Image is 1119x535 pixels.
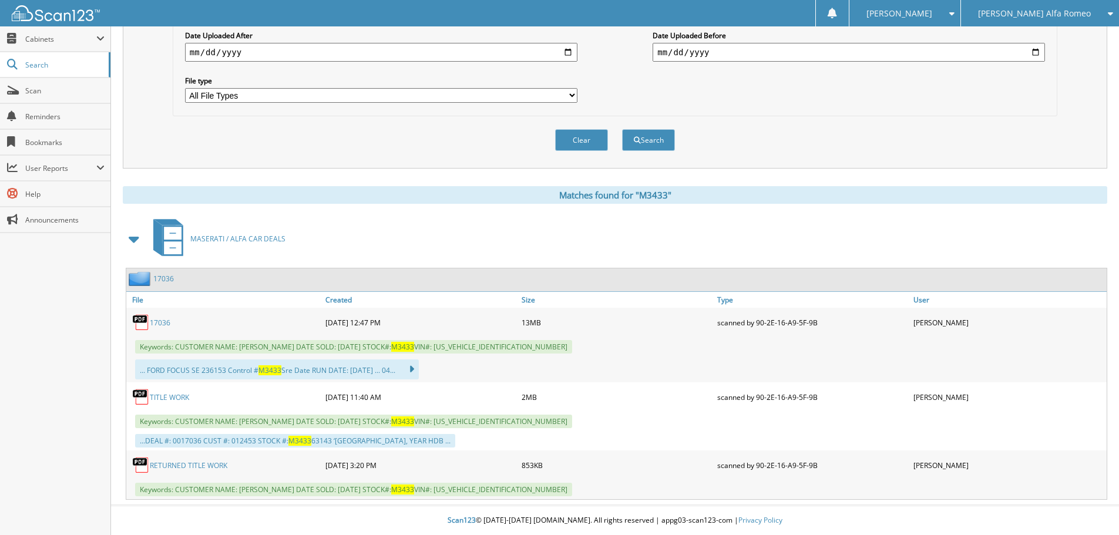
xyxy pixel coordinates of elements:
[322,385,519,409] div: [DATE] 11:40 AM
[25,215,105,225] span: Announcements
[135,415,572,428] span: Keywords: CUSTOMER NAME: [PERSON_NAME] DATE SOLD: [DATE] STOCK#: VIN#: [US_VEHICLE_IDENTIFICATION...
[135,434,455,447] div: ...DEAL #: 0017036 CUST #: 012453 STOCK #: 63143 ‘[GEOGRAPHIC_DATA], YEAR HDB ...
[714,385,910,409] div: scanned by 90-2E-16-A9-5F-9B
[25,112,105,122] span: Reminders
[135,340,572,354] span: Keywords: CUSTOMER NAME: [PERSON_NAME] DATE SOLD: [DATE] STOCK#: VIN#: [US_VEHICLE_IDENTIFICATION...
[153,274,174,284] a: 17036
[910,292,1107,308] a: User
[519,311,715,334] div: 13MB
[322,311,519,334] div: [DATE] 12:47 PM
[910,311,1107,334] div: [PERSON_NAME]
[866,10,932,17] span: [PERSON_NAME]
[653,31,1045,41] label: Date Uploaded Before
[25,86,105,96] span: Scan
[258,365,281,375] span: M3433
[135,359,419,379] div: ... FORD FOCUS SE 236153 Control # Sre Date RUN DATE: [DATE] ... 04...
[519,453,715,477] div: 853KB
[653,43,1045,62] input: end
[150,460,227,470] a: RETURNED TITLE WORK
[288,436,311,446] span: M3433
[12,5,100,21] img: scan123-logo-white.svg
[25,163,96,173] span: User Reports
[714,311,910,334] div: scanned by 90-2E-16-A9-5F-9B
[714,453,910,477] div: scanned by 90-2E-16-A9-5F-9B
[185,43,577,62] input: start
[622,129,675,151] button: Search
[448,515,476,525] span: Scan123
[146,216,285,262] a: MASERATI / ALFA CAR DEALS
[519,385,715,409] div: 2MB
[978,10,1091,17] span: [PERSON_NAME] Alfa Romeo
[132,388,150,406] img: PDF.png
[135,483,572,496] span: Keywords: CUSTOMER NAME: [PERSON_NAME] DATE SOLD: [DATE] STOCK#: VIN#: [US_VEHICLE_IDENTIFICATION...
[126,292,322,308] a: File
[519,292,715,308] a: Size
[150,392,189,402] a: TITLE WORK
[150,318,170,328] a: 17036
[132,456,150,474] img: PDF.png
[738,515,782,525] a: Privacy Policy
[322,292,519,308] a: Created
[391,416,414,426] span: M3433
[391,342,414,352] span: M3433
[910,385,1107,409] div: [PERSON_NAME]
[190,234,285,244] span: MASERATI / ALFA CAR DEALS
[25,137,105,147] span: Bookmarks
[185,31,577,41] label: Date Uploaded After
[111,506,1119,535] div: © [DATE]-[DATE] [DOMAIN_NAME]. All rights reserved | appg03-scan123-com |
[25,60,103,70] span: Search
[555,129,608,151] button: Clear
[910,453,1107,477] div: [PERSON_NAME]
[25,34,96,44] span: Cabinets
[132,314,150,331] img: PDF.png
[185,76,577,86] label: File type
[123,186,1107,204] div: Matches found for "M3433"
[714,292,910,308] a: Type
[322,453,519,477] div: [DATE] 3:20 PM
[25,189,105,199] span: Help
[391,484,414,494] span: M3433
[1060,479,1119,535] iframe: Chat Widget
[129,271,153,286] img: folder2.png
